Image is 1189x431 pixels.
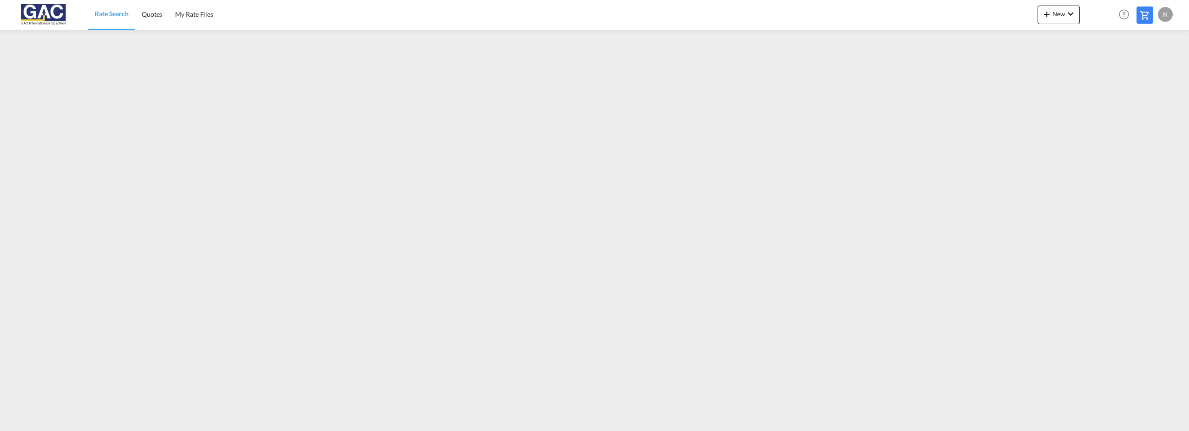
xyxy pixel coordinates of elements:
[1116,7,1132,22] span: Help
[95,10,129,18] span: Rate Search
[1038,6,1080,24] button: icon-plus 400-fgNewicon-chevron-down
[142,10,162,18] span: Quotes
[1041,8,1052,20] md-icon: icon-plus 400-fg
[1041,10,1076,18] span: New
[1158,7,1173,22] div: N
[1116,7,1137,23] div: Help
[175,10,213,18] span: My Rate Files
[14,4,77,25] img: 9f305d00dc7b11eeb4548362177db9c3.png
[1065,8,1076,20] md-icon: icon-chevron-down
